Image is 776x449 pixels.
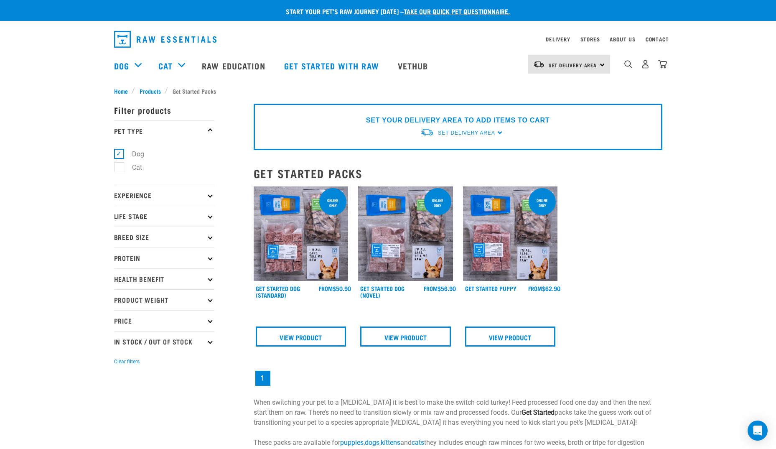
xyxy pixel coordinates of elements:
[340,439,364,446] a: puppies
[319,194,346,212] div: online only
[114,358,140,365] button: Clear filters
[256,327,346,347] a: View Product
[424,285,456,292] div: $56.90
[389,49,439,82] a: Vethub
[533,61,544,68] img: van-moving.png
[529,194,556,212] div: online only
[549,64,597,66] span: Set Delivery Area
[381,439,400,446] a: kittens
[114,185,214,206] p: Experience
[610,38,635,41] a: About Us
[360,327,451,347] a: View Product
[424,287,438,290] span: FROM
[646,38,669,41] a: Contact
[254,167,662,180] h2: Get Started Packs
[119,162,145,173] label: Cat
[114,120,214,141] p: Pet Type
[360,287,405,296] a: Get Started Dog (Novel)
[114,87,132,95] a: Home
[438,130,495,136] span: Set Delivery Area
[114,247,214,268] p: Protein
[114,59,129,72] a: Dog
[420,128,434,137] img: van-moving.png
[463,186,558,281] img: NPS Puppy Update
[580,38,600,41] a: Stores
[528,285,560,292] div: $62.90
[254,186,349,281] img: NSP Dog Standard Update
[641,60,650,69] img: user.png
[114,31,216,48] img: Raw Essentials Logo
[404,9,510,13] a: take our quick pet questionnaire.
[256,287,300,296] a: Get Started Dog (Standard)
[528,287,542,290] span: FROM
[366,115,550,125] p: SET YOUR DELIVERY AREA TO ADD ITEMS TO CART
[114,331,214,352] p: In Stock / Out Of Stock
[114,87,662,95] nav: breadcrumbs
[276,49,389,82] a: Get started with Raw
[114,310,214,331] p: Price
[254,369,662,388] nav: pagination
[114,268,214,289] p: Health Benefit
[658,60,667,69] img: home-icon@2x.png
[624,60,632,68] img: home-icon-1@2x.png
[140,87,161,95] span: Products
[365,439,379,446] a: dogs
[465,287,516,290] a: Get Started Puppy
[424,194,451,212] div: online only
[114,87,128,95] span: Home
[255,371,270,386] a: Page 1
[748,421,768,441] div: Open Intercom Messenger
[193,49,275,82] a: Raw Education
[114,289,214,310] p: Product Weight
[114,206,214,227] p: Life Stage
[158,59,173,72] a: Cat
[135,87,165,95] a: Products
[119,149,148,159] label: Dog
[465,327,556,347] a: View Product
[358,186,453,281] img: NSP Dog Novel Update
[546,38,570,41] a: Delivery
[319,287,333,290] span: FROM
[412,439,424,446] a: cats
[114,99,214,120] p: Filter products
[319,285,351,292] div: $50.90
[114,227,214,247] p: Breed Size
[107,28,669,51] nav: dropdown navigation
[522,408,555,416] strong: Get Started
